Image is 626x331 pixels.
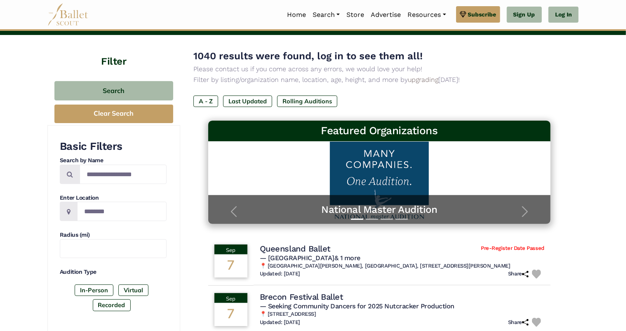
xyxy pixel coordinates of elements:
button: Search [54,81,173,100]
a: Subscribe [456,6,500,23]
button: Slide 4 [395,214,408,224]
h6: Updated: [DATE] [260,319,300,326]
a: Home [284,6,309,23]
span: — Seeking Community Dancers for 2025 Nutcracker Production [260,302,454,310]
a: upgrading [408,76,438,84]
h4: Brecon Festival Ballet [260,291,343,302]
h6: 📍 [STREET_ADDRESS] [260,311,544,318]
h6: Updated: [DATE] [260,270,300,277]
input: Location [77,202,167,221]
a: National Master Audition [217,203,542,216]
h6: 📍 [GEOGRAPHIC_DATA][PERSON_NAME], [GEOGRAPHIC_DATA], [STREET_ADDRESS][PERSON_NAME] [260,263,544,270]
h6: Share [508,270,529,277]
p: Please contact us if you come across any errors, we would love your help! [193,64,565,75]
h4: Search by Name [60,156,167,165]
a: Store [343,6,367,23]
h4: Enter Location [60,194,167,202]
button: Clear Search [54,105,173,123]
h4: Filter [47,35,180,69]
a: Resources [404,6,449,23]
a: Advertise [367,6,404,23]
span: Pre-Register Date Passed [481,245,544,252]
h6: Share [508,319,529,326]
label: Rolling Auditions [277,96,337,107]
label: Virtual [118,284,148,296]
button: Slide 3 [381,214,393,224]
label: In-Person [75,284,113,296]
span: 1040 results were found, log in to see them all! [193,50,423,62]
label: Last Updated [223,96,272,107]
a: Sign Up [507,7,542,23]
button: Slide 1 [351,214,363,224]
div: Sep [214,293,247,303]
button: Slide 2 [366,214,378,224]
img: gem.svg [460,10,466,19]
h4: Audition Type [60,268,167,276]
div: 7 [214,254,247,277]
div: 7 [214,303,247,326]
h4: Radius (mi) [60,231,167,239]
h3: Featured Organizations [215,124,544,138]
span: — [GEOGRAPHIC_DATA] [260,254,360,262]
div: Sep [214,245,247,254]
input: Search by names... [80,165,167,184]
a: Log In [548,7,579,23]
label: A - Z [193,96,218,107]
p: Filter by listing/organization name, location, age, height, and more by [DATE]! [193,75,565,85]
a: & 1 more [334,254,360,262]
h4: Queensland Ballet [260,243,330,254]
a: Search [309,6,343,23]
label: Recorded [93,299,131,311]
h3: Basic Filters [60,140,167,154]
span: Subscribe [468,10,497,19]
